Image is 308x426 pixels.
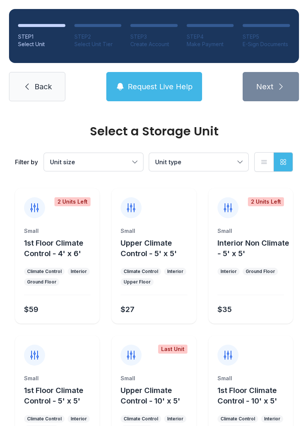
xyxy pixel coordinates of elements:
[24,375,91,382] div: Small
[15,125,293,137] div: Select a Storage Unit
[128,81,193,92] span: Request Live Help
[217,238,290,259] button: Interior Non Climate - 5' x 5'
[220,268,237,274] div: Interior
[130,33,178,40] div: STEP 3
[187,40,234,48] div: Make Payment
[256,81,273,92] span: Next
[27,416,62,422] div: Climate Control
[121,227,187,235] div: Small
[44,153,143,171] button: Unit size
[71,416,87,422] div: Interior
[124,416,158,422] div: Climate Control
[217,227,284,235] div: Small
[130,40,178,48] div: Create Account
[187,33,234,40] div: STEP 4
[158,345,187,354] div: Last Unit
[264,416,280,422] div: Interior
[24,227,91,235] div: Small
[121,375,187,382] div: Small
[124,268,158,274] div: Climate Control
[35,81,52,92] span: Back
[217,375,284,382] div: Small
[74,40,122,48] div: Select Unit Tier
[217,386,277,405] span: 1st Floor Climate Control - 10' x 5'
[24,238,97,259] button: 1st Floor Climate Control - 4' x 6'
[167,416,183,422] div: Interior
[27,279,56,285] div: Ground Floor
[54,197,91,206] div: 2 Units Left
[217,385,290,406] button: 1st Floor Climate Control - 10' x 5'
[18,40,65,48] div: Select Unit
[15,157,38,166] div: Filter by
[50,158,75,166] span: Unit size
[24,304,38,315] div: $59
[167,268,183,274] div: Interior
[121,386,180,405] span: Upper Climate Control - 10' x 5'
[121,238,177,258] span: Upper Climate Control - 5' x 5'
[220,416,255,422] div: Climate Control
[155,158,181,166] span: Unit type
[217,304,232,315] div: $35
[27,268,62,274] div: Climate Control
[217,238,289,258] span: Interior Non Climate - 5' x 5'
[121,385,193,406] button: Upper Climate Control - 10' x 5'
[71,268,87,274] div: Interior
[243,33,290,40] div: STEP 5
[124,279,151,285] div: Upper Floor
[246,268,275,274] div: Ground Floor
[24,386,83,405] span: 1st Floor Climate Control - 5' x 5'
[121,238,193,259] button: Upper Climate Control - 5' x 5'
[243,40,290,48] div: E-Sign Documents
[74,33,122,40] div: STEP 2
[24,385,97,406] button: 1st Floor Climate Control - 5' x 5'
[248,197,284,206] div: 2 Units Left
[24,238,83,258] span: 1st Floor Climate Control - 4' x 6'
[149,153,248,171] button: Unit type
[121,304,134,315] div: $27
[18,33,65,40] div: STEP 1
